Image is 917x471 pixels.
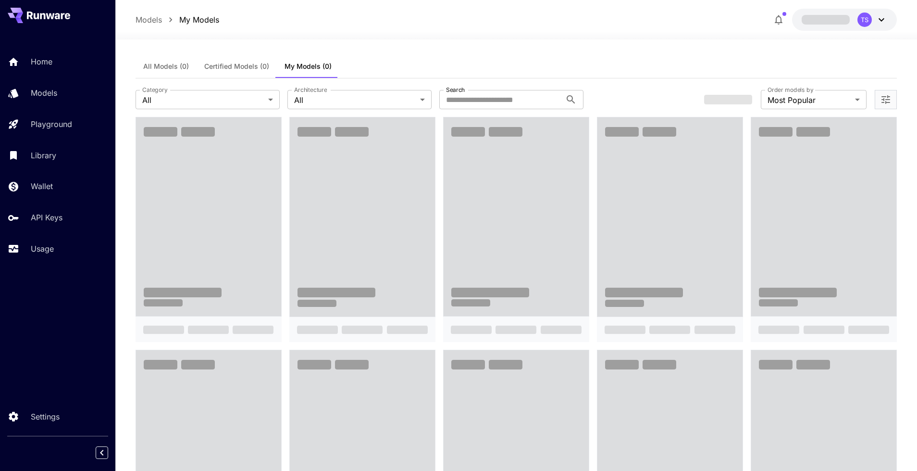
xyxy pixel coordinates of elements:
[31,118,72,130] p: Playground
[880,94,892,106] button: Open more filters
[294,94,416,106] span: All
[96,446,108,459] button: Collapse sidebar
[768,86,813,94] label: Order models by
[143,62,189,71] span: All Models (0)
[285,62,332,71] span: My Models (0)
[31,56,52,67] p: Home
[31,150,56,161] p: Library
[103,444,115,461] div: Collapse sidebar
[31,243,54,255] p: Usage
[31,180,53,192] p: Wallet
[204,62,269,71] span: Certified Models (0)
[136,14,162,25] a: Models
[31,411,60,422] p: Settings
[142,86,168,94] label: Category
[792,9,897,31] button: TS
[142,94,264,106] span: All
[179,14,219,25] a: My Models
[446,86,465,94] label: Search
[294,86,327,94] label: Architecture
[857,13,872,27] div: TS
[768,94,851,106] span: Most Popular
[136,14,219,25] nav: breadcrumb
[31,212,62,223] p: API Keys
[31,87,57,99] p: Models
